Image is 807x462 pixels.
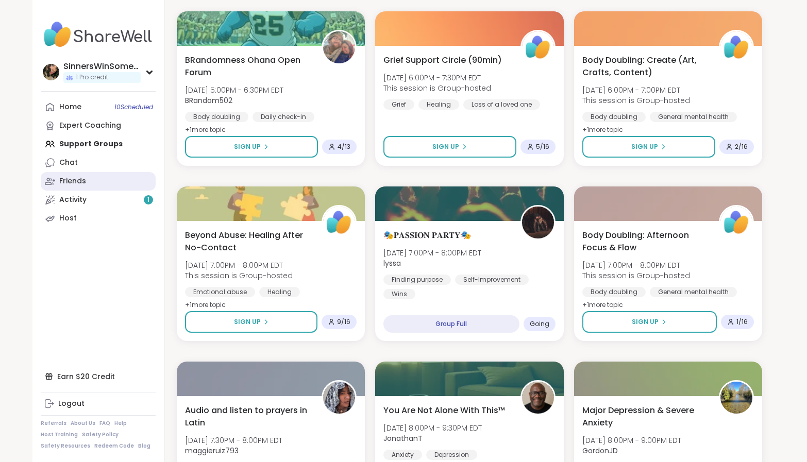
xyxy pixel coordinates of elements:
a: Safety Policy [82,431,119,438]
b: lyssa [383,258,401,268]
img: JonathanT [522,382,554,414]
b: maggieruiz793 [185,446,239,456]
span: This session is Group-hosted [582,270,690,281]
button: Sign Up [185,136,318,158]
img: maggieruiz793 [323,382,355,414]
span: 2 / 16 [735,143,748,151]
div: Healing [259,287,300,297]
span: This session is Group-hosted [383,83,491,93]
span: Sign Up [234,317,261,327]
div: Friends [59,176,86,186]
div: General mental health [650,287,737,297]
span: [DATE] 7:00PM - 8:00PM EDT [582,260,690,270]
img: lyssa [522,207,554,238]
div: Depression [426,450,477,460]
span: [DATE] 7:30PM - 8:00PM EDT [185,435,282,446]
a: Help [114,420,127,427]
span: Sign Up [632,317,659,327]
span: 1 / 16 [736,318,748,326]
a: Safety Resources [41,442,90,450]
img: GordonJD [720,382,752,414]
span: BRandomness Ohana Open Forum [185,54,310,79]
div: Chat [59,158,78,168]
span: 🎭𝐏𝐀𝐒𝐒𝐈𝐎𝐍 𝐏𝐀𝐑𝐓𝐘🎭 [383,229,471,242]
div: Body doubling [185,112,248,122]
button: Sign Up [582,311,717,333]
div: Home [59,102,81,112]
button: Sign Up [582,136,715,158]
span: This session is Group-hosted [185,270,293,281]
span: Sign Up [432,142,459,151]
div: Finding purpose [383,275,451,285]
div: Healing [418,99,459,110]
span: Sign Up [631,142,658,151]
span: 1 Pro credit [76,73,108,82]
a: Host Training [41,431,78,438]
img: SinnersWinSometimes [43,64,59,80]
span: [DATE] 7:00PM - 8:00PM EDT [185,260,293,270]
img: ShareWell Nav Logo [41,16,156,53]
span: 1 [147,196,149,204]
span: [DATE] 6:00PM - 7:00PM EDT [582,85,690,95]
div: Expert Coaching [59,121,121,131]
img: ShareWell [323,207,355,238]
a: Host [41,209,156,228]
div: Earn $20 Credit [41,367,156,386]
img: ShareWell [720,31,752,63]
a: Activity1 [41,191,156,209]
span: 4 / 13 [338,143,350,151]
div: Body doubling [582,112,646,122]
div: Self-Improvement [455,275,529,285]
span: [DATE] 5:00PM - 6:30PM EDT [185,85,283,95]
span: Beyond Abuse: Healing After No-Contact [185,229,310,254]
img: BRandom502 [323,31,355,63]
a: Logout [41,395,156,413]
span: Body Doubling: Create (Art, Crafts, Content) [582,54,708,79]
a: About Us [71,420,95,427]
div: Wins [383,289,415,299]
a: Redeem Code [94,442,134,450]
div: Emotional abuse [185,287,255,297]
a: Referrals [41,420,66,427]
a: Home10Scheduled [41,98,156,116]
span: 5 / 16 [536,143,549,151]
a: Expert Coaching [41,116,156,135]
div: Logout [58,399,85,409]
a: Blog [138,442,150,450]
b: GordonJD [582,446,618,456]
button: Sign Up [383,136,516,158]
div: Host [59,213,77,224]
span: Sign Up [234,142,261,151]
span: Audio and listen to prayers in Latin [185,404,310,429]
span: Grief Support Circle (90min) [383,54,502,66]
div: Grief [383,99,414,110]
span: Body Doubling: Afternoon Focus & Flow [582,229,708,254]
div: Anxiety [383,450,422,460]
a: FAQ [99,420,110,427]
b: JonathanT [383,433,423,443]
span: Major Depression & Severe Anxiety [582,404,708,429]
span: You Are Not Alone With This™ [383,404,505,417]
div: Group Full [383,315,519,333]
span: 9 / 16 [337,318,350,326]
span: [DATE] 8:00PM - 9:00PM EDT [582,435,681,446]
span: Going [530,320,549,328]
div: General mental health [650,112,737,122]
div: Loss of a loved one [463,99,540,110]
button: Sign Up [185,311,317,333]
div: Activity [59,195,87,205]
div: SinnersWinSometimes [63,61,141,72]
img: ShareWell [720,207,752,238]
a: Friends [41,172,156,191]
a: Chat [41,153,156,172]
div: Body doubling [582,287,646,297]
span: This session is Group-hosted [582,95,690,106]
span: 10 Scheduled [114,103,153,111]
div: Daily check-in [253,112,314,122]
span: [DATE] 7:00PM - 8:00PM EDT [383,248,481,258]
span: [DATE] 6:00PM - 7:30PM EDT [383,73,491,83]
img: ShareWell [522,31,554,63]
span: [DATE] 8:00PM - 9:30PM EDT [383,423,482,433]
b: BRandom502 [185,95,232,106]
